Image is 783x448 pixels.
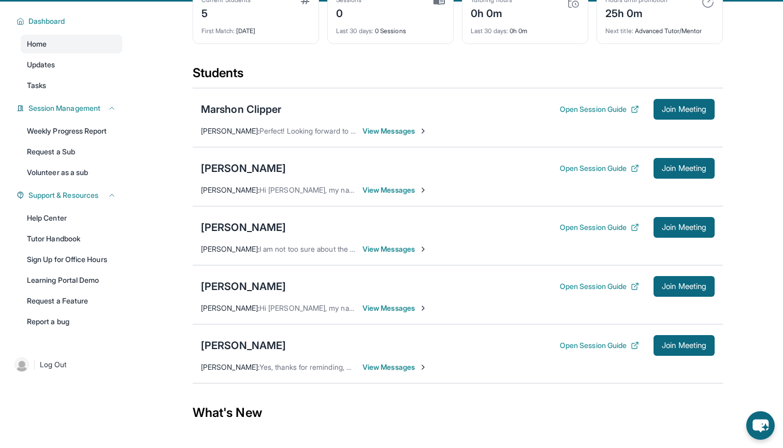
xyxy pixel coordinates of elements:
img: Chevron-Right [419,304,427,312]
a: Tasks [21,76,122,95]
div: [DATE] [201,21,310,35]
img: user-img [15,357,29,372]
span: View Messages [363,126,427,136]
span: Next title : [605,27,633,35]
a: Weekly Progress Report [21,122,122,140]
button: Open Session Guide [560,281,639,292]
a: Request a Feature [21,292,122,310]
button: Open Session Guide [560,104,639,114]
span: [PERSON_NAME] : [201,244,259,253]
img: Chevron-Right [419,363,427,371]
span: Tasks [27,80,46,91]
a: Tutor Handbook [21,229,122,248]
span: Last 30 days : [336,27,373,35]
button: chat-button [746,411,775,440]
span: Perfect! Looking forward to meeting you very soon:) [259,126,430,135]
button: Support & Resources [24,190,116,200]
span: Home [27,39,47,49]
span: Session Management [28,103,100,113]
button: Dashboard [24,16,116,26]
button: Join Meeting [654,158,715,179]
span: First Match : [201,27,235,35]
a: |Log Out [10,353,122,376]
span: Join Meeting [662,342,706,349]
button: Join Meeting [654,276,715,297]
span: Log Out [40,359,67,370]
span: [PERSON_NAME] : [201,126,259,135]
a: Volunteer as a sub [21,163,122,182]
div: What's New [193,390,723,436]
button: Open Session Guide [560,163,639,174]
div: 5 [201,4,251,21]
div: [PERSON_NAME] [201,220,286,235]
div: Students [193,65,723,88]
div: 25h 0m [605,4,668,21]
button: Join Meeting [654,335,715,356]
img: Chevron-Right [419,127,427,135]
img: Chevron-Right [419,245,427,253]
a: Updates [21,55,122,74]
a: Report a bug [21,312,122,331]
button: Session Management [24,103,116,113]
div: Advanced Tutor/Mentor [605,21,714,35]
span: Join Meeting [662,283,706,290]
span: | [33,358,36,371]
span: Join Meeting [662,106,706,112]
span: Join Meeting [662,165,706,171]
div: 0 [336,4,362,21]
span: [PERSON_NAME] : [201,304,259,312]
a: Help Center [21,209,122,227]
div: [PERSON_NAME] [201,279,286,294]
div: [PERSON_NAME] [201,338,286,353]
span: Yes, thanks for reminding, will see you online [DATE] [259,363,432,371]
img: Chevron-Right [419,186,427,194]
button: Open Session Guide [560,340,639,351]
span: Last 30 days : [471,27,508,35]
span: View Messages [363,303,427,313]
span: Updates [27,60,55,70]
span: View Messages [363,244,427,254]
span: View Messages [363,362,427,372]
div: 0 Sessions [336,21,445,35]
span: Support & Resources [28,190,98,200]
a: Sign Up for Office Hours [21,250,122,269]
a: Home [21,35,122,53]
a: Request a Sub [21,142,122,161]
span: [PERSON_NAME] : [201,185,259,194]
span: [PERSON_NAME] : [201,363,259,371]
div: 0h 0m [471,4,512,21]
span: Dashboard [28,16,65,26]
div: Marshon Clipper [201,102,282,117]
button: Join Meeting [654,217,715,238]
a: Learning Portal Demo [21,271,122,290]
div: 0h 0m [471,21,579,35]
div: [PERSON_NAME] [201,161,286,176]
span: Join Meeting [662,224,706,230]
button: Open Session Guide [560,222,639,233]
button: Join Meeting [654,99,715,120]
span: View Messages [363,185,427,195]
